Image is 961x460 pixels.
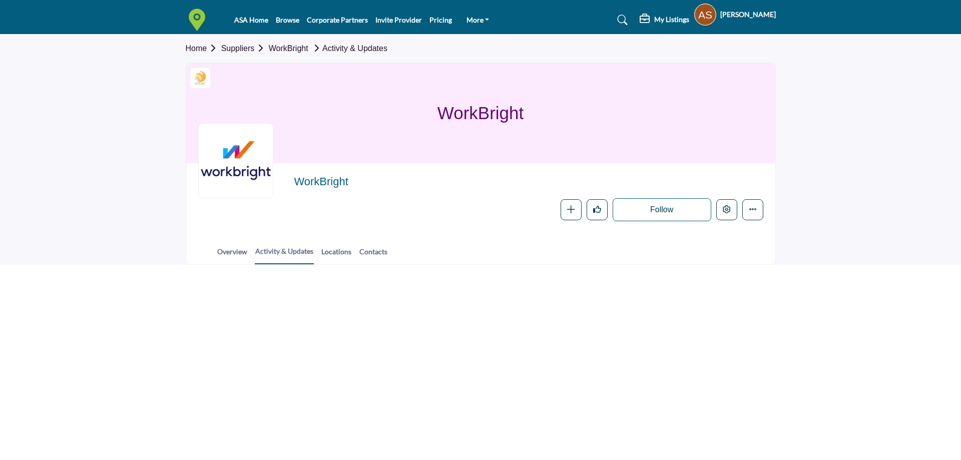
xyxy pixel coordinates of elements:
a: Suppliers [221,44,269,53]
div: My Listings [640,14,689,26]
a: Activity & Updates [310,44,387,53]
h1: WorkBright [437,63,524,163]
h5: My Listings [654,15,689,24]
button: Show hide supplier dropdown [694,4,716,26]
a: Activity & Updates [255,246,314,264]
h5: [PERSON_NAME] [720,10,776,20]
a: Locations [321,246,352,264]
a: Home [186,44,221,53]
a: Browse [276,16,299,24]
button: Edit company [716,199,737,220]
button: More details [742,199,763,220]
a: Contacts [359,246,388,264]
button: Follow [613,198,711,221]
img: site Logo [186,9,213,31]
a: More [459,13,497,27]
a: Invite Provider [375,16,422,24]
img: 2025 Staffing World Exhibitors [193,71,208,86]
a: Search [608,12,634,28]
button: Like [587,199,608,220]
a: Corporate Partners [307,16,368,24]
a: Pricing [429,16,452,24]
a: Overview [217,246,248,264]
a: WorkBright [269,44,308,53]
h2: WorkBright [294,175,569,188]
a: ASA Home [234,16,268,24]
